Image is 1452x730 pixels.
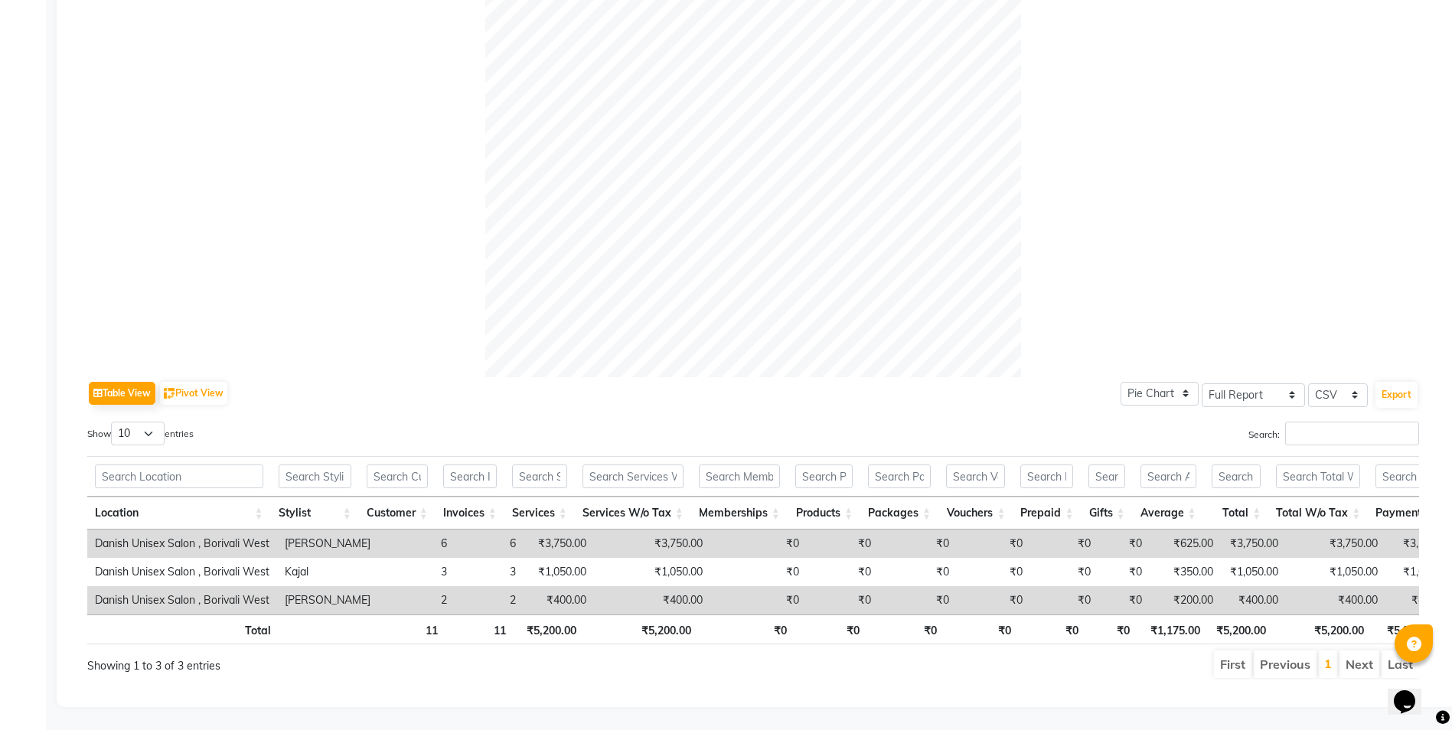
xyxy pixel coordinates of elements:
[512,464,567,488] input: Search Services
[1375,382,1418,408] button: Export
[1221,586,1286,614] td: ₹400.00
[1086,614,1137,644] th: ₹0
[691,497,788,530] th: Memberships: activate to sort column ascending
[111,422,165,445] select: Showentries
[1285,422,1419,445] input: Search:
[582,464,684,488] input: Search Services W/o Tax
[87,497,271,530] th: Location: activate to sort column ascending
[946,464,1005,488] input: Search Vouchers
[788,497,860,530] th: Products: activate to sort column ascending
[594,586,710,614] td: ₹400.00
[1388,669,1437,715] iframe: chat widget
[1286,558,1385,586] td: ₹1,050.00
[1368,497,1441,530] th: Payment: activate to sort column ascending
[445,614,514,644] th: 11
[378,558,455,586] td: 3
[279,464,351,488] input: Search Stylist
[710,586,807,614] td: ₹0
[957,530,1030,558] td: ₹0
[95,464,263,488] input: Search Location
[1324,656,1332,671] a: 1
[524,586,594,614] td: ₹400.00
[957,558,1030,586] td: ₹0
[1019,614,1086,644] th: ₹0
[879,530,957,558] td: ₹0
[87,530,277,558] td: Danish Unisex Salon , Borivali West
[271,497,359,530] th: Stylist: activate to sort column ascending
[1221,558,1286,586] td: ₹1,050.00
[879,586,957,614] td: ₹0
[1150,558,1221,586] td: ₹350.00
[710,558,807,586] td: ₹0
[524,558,594,586] td: ₹1,050.00
[1030,558,1098,586] td: ₹0
[879,558,957,586] td: ₹0
[87,649,629,674] div: Showing 1 to 3 of 3 entries
[807,530,879,558] td: ₹0
[957,586,1030,614] td: ₹0
[1150,530,1221,558] td: ₹625.00
[443,464,497,488] input: Search Invoices
[160,382,227,405] button: Pivot View
[1268,497,1368,530] th: Total W/o Tax: activate to sort column ascending
[594,530,710,558] td: ₹3,750.00
[945,614,1019,644] th: ₹0
[1286,530,1385,558] td: ₹3,750.00
[1098,558,1150,586] td: ₹0
[277,558,378,586] td: Kajal
[699,614,795,644] th: ₹0
[277,586,378,614] td: [PERSON_NAME]
[87,614,279,644] th: Total
[1137,614,1208,644] th: ₹1,175.00
[1276,464,1360,488] input: Search Total W/o Tax
[378,586,455,614] td: 2
[455,586,524,614] td: 2
[1098,530,1150,558] td: ₹0
[1098,586,1150,614] td: ₹0
[1030,530,1098,558] td: ₹0
[455,558,524,586] td: 3
[436,497,504,530] th: Invoices: activate to sort column ascending
[860,497,938,530] th: Packages: activate to sort column ascending
[710,530,807,558] td: ₹0
[89,382,155,405] button: Table View
[87,586,277,614] td: Danish Unisex Salon , Borivali West
[807,558,879,586] td: ₹0
[1286,586,1385,614] td: ₹400.00
[1150,586,1221,614] td: ₹200.00
[87,422,194,445] label: Show entries
[594,558,710,586] td: ₹1,050.00
[1372,614,1444,644] th: ₹5,200.00
[359,497,436,530] th: Customer: activate to sort column ascending
[369,614,445,644] th: 11
[699,464,780,488] input: Search Memberships
[87,558,277,586] td: Danish Unisex Salon , Borivali West
[795,614,867,644] th: ₹0
[1274,614,1372,644] th: ₹5,200.00
[378,530,455,558] td: 6
[868,464,931,488] input: Search Packages
[575,497,691,530] th: Services W/o Tax: activate to sort column ascending
[1248,422,1419,445] label: Search:
[1020,464,1073,488] input: Search Prepaid
[1030,586,1098,614] td: ₹0
[514,614,584,644] th: ₹5,200.00
[1013,497,1081,530] th: Prepaid: activate to sort column ascending
[938,497,1013,530] th: Vouchers: activate to sort column ascending
[1221,530,1286,558] td: ₹3,750.00
[1204,497,1269,530] th: Total: activate to sort column ascending
[1081,497,1132,530] th: Gifts: activate to sort column ascending
[367,464,428,488] input: Search Customer
[867,614,945,644] th: ₹0
[1375,464,1434,488] input: Search Payment
[1212,464,1261,488] input: Search Total
[584,614,699,644] th: ₹5,200.00
[795,464,853,488] input: Search Products
[524,530,594,558] td: ₹3,750.00
[1133,497,1204,530] th: Average: activate to sort column ascending
[1088,464,1124,488] input: Search Gifts
[455,530,524,558] td: 6
[164,388,175,399] img: pivot.png
[277,530,378,558] td: [PERSON_NAME]
[1140,464,1196,488] input: Search Average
